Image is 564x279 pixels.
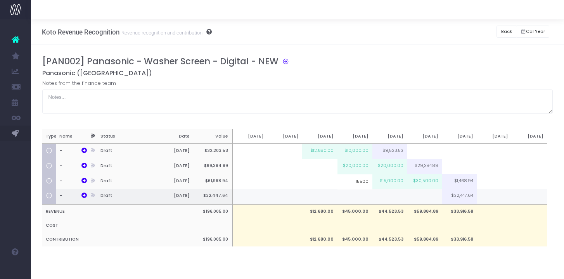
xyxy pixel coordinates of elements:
th: $69,384.89 [194,159,232,174]
td: $59,884.89 [407,204,442,219]
td: $44,523.53 [372,204,407,219]
td: $12,680.00 [302,144,337,159]
th: Name [56,129,91,144]
div: Small button group [516,24,553,40]
th: – [56,144,91,159]
td: $12,680.00 [302,204,337,219]
th: [DATE] [155,159,194,174]
th: [DATE] [267,129,302,144]
th: [DATE] [407,129,442,144]
th: CONTRIBUTION [42,232,200,246]
th: [DATE] [372,129,407,144]
td: $44,523.53 [372,232,407,246]
td: $20,000.00 [372,159,407,174]
td: $59,884.89 [407,232,442,246]
th: $196,005.00 [194,204,232,219]
th: – [56,189,91,205]
th: [DATE] [155,174,194,189]
th: [DATE] [155,189,194,205]
td: $15,000.00 [372,174,407,189]
td: $33,916.58 [442,232,477,246]
th: COST [42,219,200,232]
td: $12,680.00 [302,232,337,246]
th: $32,203.53 [194,144,232,159]
th: [DATE] [232,129,267,144]
th: [DATE] [512,129,547,144]
th: Value [194,129,232,144]
th: Draft [97,159,155,174]
th: [DATE] [155,144,194,159]
td: $20,000.00 [337,159,372,174]
th: – [56,174,91,189]
button: Cal Year [516,26,549,38]
th: Draft [97,144,155,159]
h5: Panasonic ([GEOGRAPHIC_DATA]) [42,69,553,77]
th: Draft [97,174,155,189]
th: REVENUE [42,204,200,219]
th: [DATE] [337,129,372,144]
img: images/default_profile_image.png [10,263,21,275]
td: $30,500.00 [407,174,442,189]
td: $33,916.58 [442,204,477,219]
th: Date [155,129,194,144]
th: Type [42,129,56,144]
td: $29,384.89 [407,159,442,174]
td: $1,468.94 [442,174,477,189]
button: Back [497,26,516,38]
th: $196,005.00 [194,232,232,246]
th: – [56,159,91,174]
th: Status [97,129,155,144]
small: Revenue recognition and contribution [119,28,202,36]
td: $9,523.53 [372,144,407,159]
td: $10,000.00 [337,144,372,159]
th: [DATE] [442,129,477,144]
th: $32,447.64 [194,189,232,205]
th: $61,968.94 [194,174,232,189]
label: Notes from the finance team [42,79,116,87]
h3: Koto Revenue Recognition [42,28,212,36]
th: Draft [97,189,155,205]
h3: [PAN002] Panasonic - Washer Screen - Digital - NEW [42,56,279,67]
td: $45,000.00 [337,232,372,246]
th: [DATE] [477,129,512,144]
th: [DATE] [302,129,337,144]
td: $32,447.64 [442,189,477,205]
td: $45,000.00 [337,204,372,219]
